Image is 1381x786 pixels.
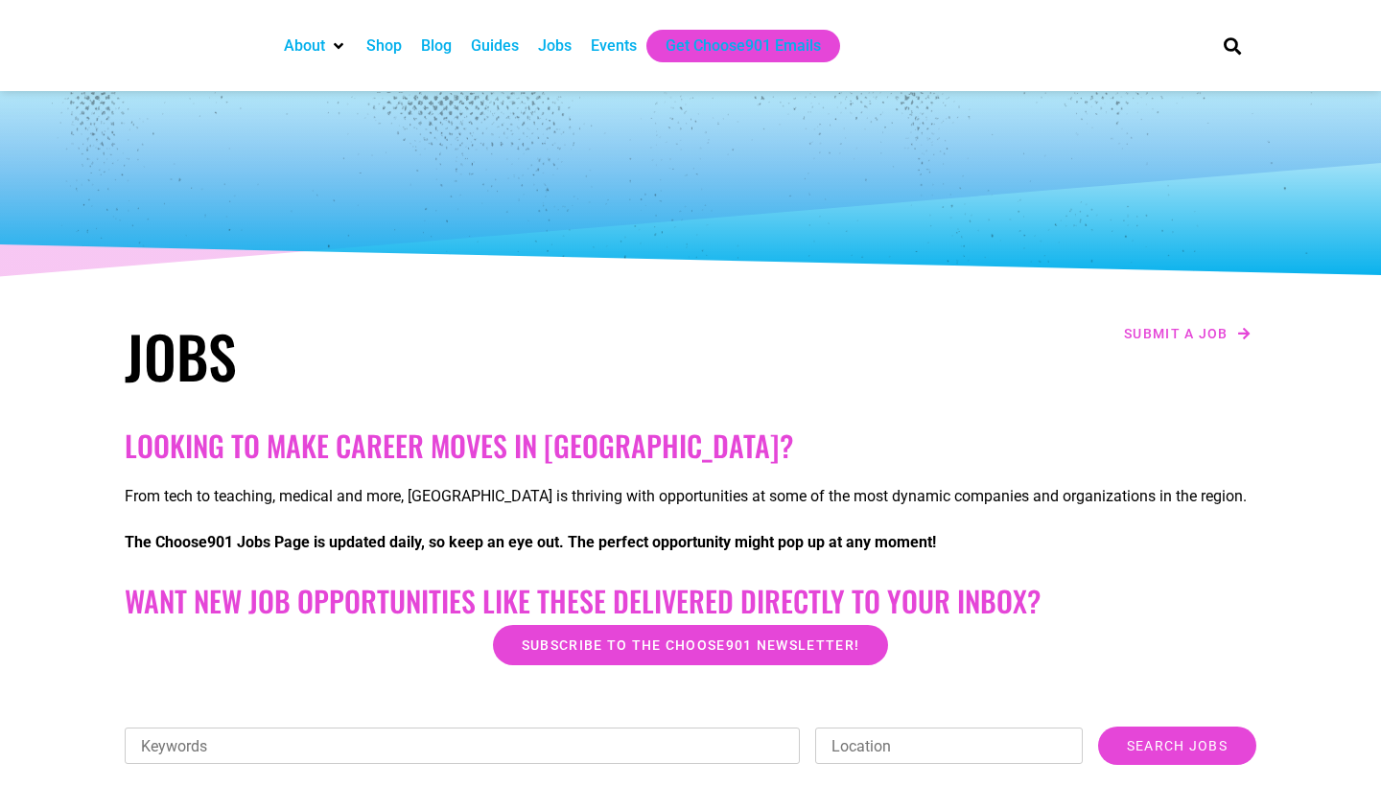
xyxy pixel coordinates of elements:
input: Keywords [125,728,800,764]
p: From tech to teaching, medical and more, [GEOGRAPHIC_DATA] is thriving with opportunities at some... [125,485,1256,508]
div: About [274,30,357,62]
a: Jobs [538,35,572,58]
a: About [284,35,325,58]
a: Subscribe to the Choose901 newsletter! [493,625,888,665]
a: Guides [471,35,519,58]
a: Shop [366,35,402,58]
h1: Jobs [125,321,681,390]
div: Search [1217,30,1249,61]
strong: The Choose901 Jobs Page is updated daily, so keep an eye out. The perfect opportunity might pop u... [125,533,936,551]
input: Location [815,728,1083,764]
h2: Looking to make career moves in [GEOGRAPHIC_DATA]? [125,428,1256,463]
a: Blog [421,35,452,58]
a: Submit a job [1118,321,1256,346]
input: Search Jobs [1098,727,1256,765]
a: Events [591,35,637,58]
nav: Main nav [274,30,1191,62]
span: Submit a job [1124,327,1229,340]
span: Subscribe to the Choose901 newsletter! [522,638,859,652]
a: Get Choose901 Emails [666,35,821,58]
h2: Want New Job Opportunities like these Delivered Directly to your Inbox? [125,584,1256,618]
